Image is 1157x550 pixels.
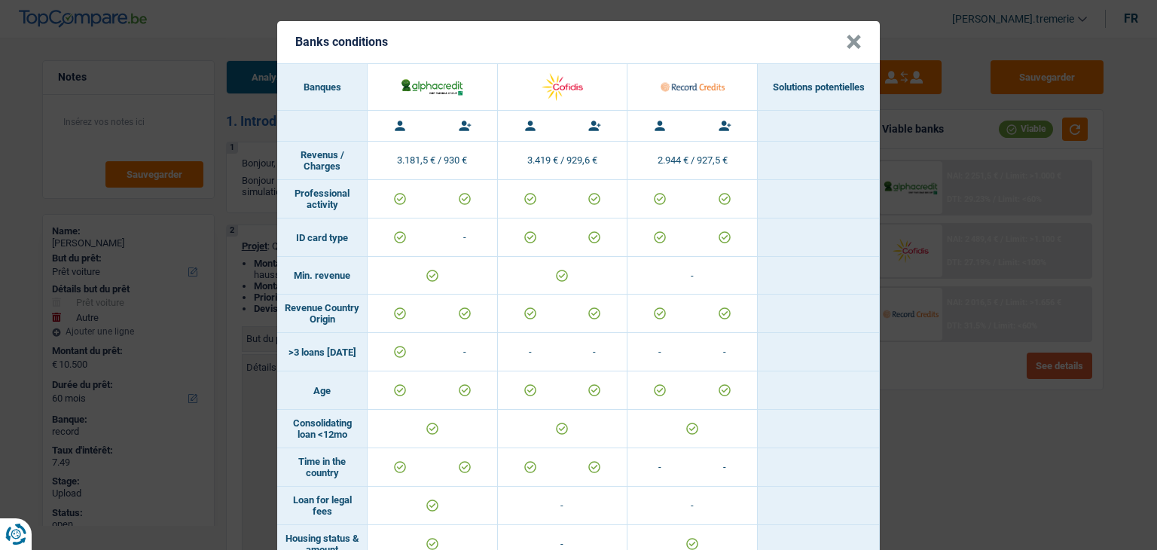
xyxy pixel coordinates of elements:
[692,333,757,371] td: -
[432,218,497,256] td: -
[627,333,692,371] td: -
[277,64,368,111] th: Banques
[277,218,368,257] td: ID card type
[562,333,627,371] td: -
[661,71,725,103] img: Record Credits
[368,142,498,180] td: 3.181,5 € / 930 €
[277,142,368,180] td: Revenus / Charges
[277,257,368,295] td: Min. revenue
[277,180,368,218] td: Professional activity
[627,257,758,295] td: -
[277,448,368,487] td: Time in the country
[758,64,880,111] th: Solutions potentielles
[277,333,368,371] td: >3 loans [DATE]
[277,295,368,333] td: Revenue Country Origin
[692,448,757,486] td: -
[627,142,758,180] td: 2.944 € / 927,5 €
[277,487,368,525] td: Loan for legal fees
[400,77,464,96] img: AlphaCredit
[846,35,862,50] button: Close
[530,71,594,103] img: Cofidis
[498,142,628,180] td: 3.419 € / 929,6 €
[277,371,368,410] td: Age
[498,333,563,371] td: -
[432,333,497,371] td: -
[627,448,692,486] td: -
[277,410,368,448] td: Consolidating loan <12mo
[498,487,628,525] td: -
[627,487,758,525] td: -
[295,35,388,49] h5: Banks conditions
